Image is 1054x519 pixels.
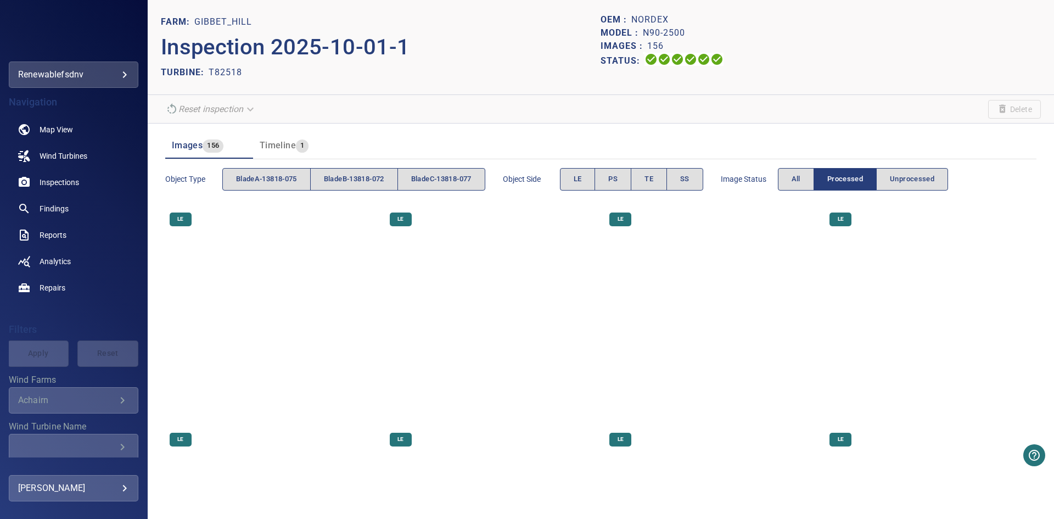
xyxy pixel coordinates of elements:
[9,62,138,88] div: renewablefsdnv
[40,150,87,161] span: Wind Turbines
[9,422,138,431] label: Wind Turbine Name
[831,215,850,223] span: LE
[831,436,850,443] span: LE
[9,222,138,248] a: reports noActive
[40,282,65,293] span: Repairs
[203,139,223,152] span: 156
[9,387,138,414] div: Wind Farms
[260,140,296,150] span: Timeline
[310,168,398,191] button: bladeB-13818-072
[601,40,647,53] p: Images :
[40,256,71,267] span: Analytics
[644,53,658,66] svg: Uploading 100%
[631,13,669,26] p: Nordex
[161,99,261,119] div: Unable to reset the inspection due to your user permissions
[324,173,384,186] span: bladeB-13818-072
[9,97,138,108] h4: Navigation
[40,177,79,188] span: Inspections
[194,15,252,29] p: Gibbet_Hill
[503,174,560,185] span: Object Side
[9,376,138,384] label: Wind Farms
[778,168,949,191] div: imageStatus
[647,40,664,53] p: 156
[697,53,710,66] svg: Matching 100%
[574,173,582,186] span: LE
[710,53,724,66] svg: Classification 100%
[171,436,190,443] span: LE
[643,26,685,40] p: N90-2500
[721,174,778,185] span: Image Status
[9,196,138,222] a: findings noActive
[890,173,934,186] span: Unprocessed
[601,13,631,26] p: OEM :
[9,169,138,196] a: inspections noActive
[611,436,630,443] span: LE
[814,168,877,191] button: Processed
[595,168,631,191] button: PS
[631,168,667,191] button: TE
[161,15,194,29] p: FARM:
[236,173,297,186] span: bladeA-13818-075
[601,53,644,69] p: Status:
[608,173,618,186] span: PS
[165,174,222,185] span: Object type
[296,139,309,152] span: 1
[9,248,138,275] a: analytics noActive
[560,168,596,191] button: LE
[411,173,472,186] span: bladeC-13818-077
[161,66,209,79] p: TURBINE:
[9,143,138,169] a: windturbines noActive
[18,395,116,405] div: Achairn
[611,215,630,223] span: LE
[397,168,485,191] button: bladeC-13818-077
[601,26,643,40] p: Model :
[666,168,703,191] button: SS
[560,168,703,191] div: objectSide
[18,479,129,497] div: [PERSON_NAME]
[680,173,689,186] span: SS
[222,168,311,191] button: bladeA-13818-075
[161,31,601,64] p: Inspection 2025-10-01-1
[792,173,800,186] span: All
[9,434,138,460] div: Wind Turbine Name
[644,173,653,186] span: TE
[684,53,697,66] svg: ML Processing 100%
[161,99,261,119] div: Reset inspection
[778,168,814,191] button: All
[178,104,243,114] em: Reset inspection
[172,140,203,150] span: Images
[40,230,66,241] span: Reports
[222,168,485,191] div: objectType
[40,203,69,214] span: Findings
[658,53,671,66] svg: Data Formatted 100%
[18,66,129,83] div: renewablefsdnv
[40,124,73,135] span: Map View
[827,173,863,186] span: Processed
[9,275,138,301] a: repairs noActive
[671,53,684,66] svg: Selecting 100%
[209,66,242,79] p: T82518
[9,324,138,335] h4: Filters
[171,215,190,223] span: LE
[391,436,410,443] span: LE
[9,116,138,143] a: map noActive
[391,215,410,223] span: LE
[876,168,948,191] button: Unprocessed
